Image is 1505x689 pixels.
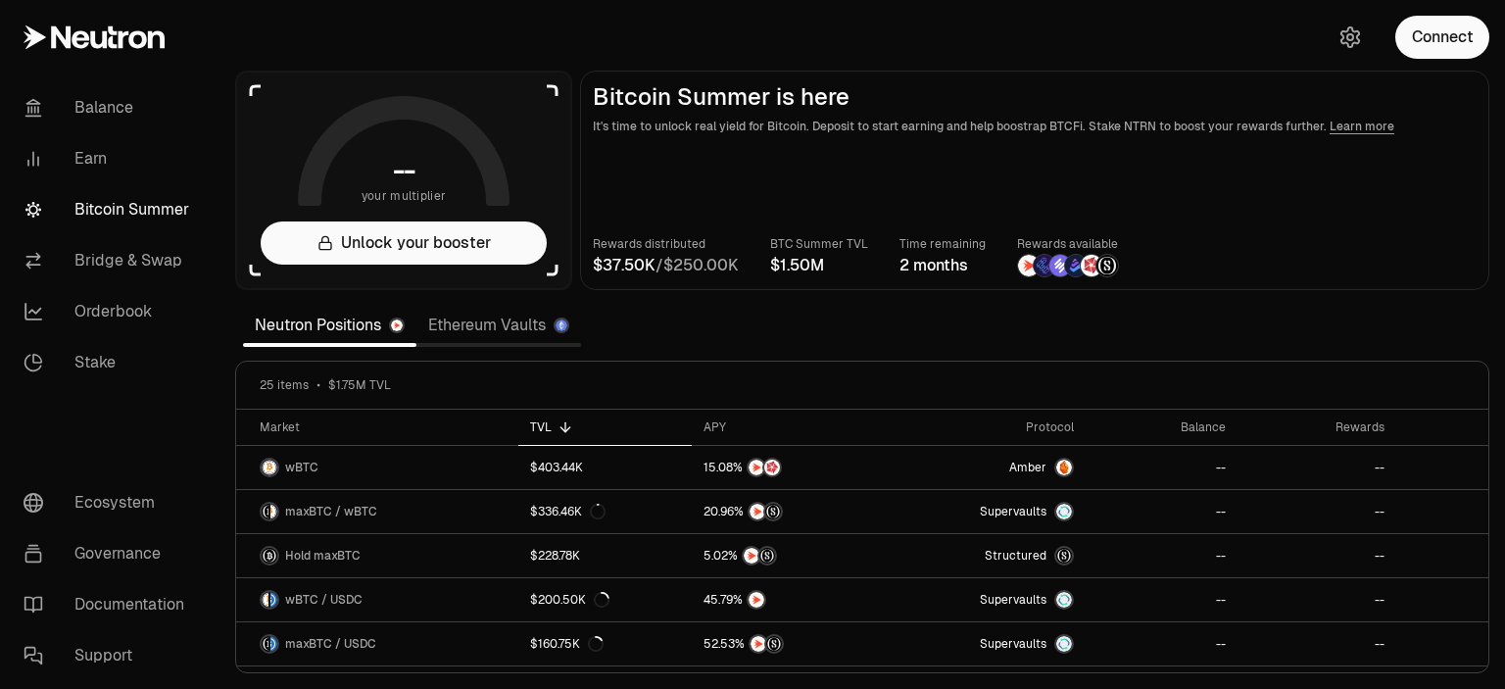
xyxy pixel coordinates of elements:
[888,534,1086,577] a: StructuredmaxBTC
[236,578,518,621] a: wBTC LogoUSDC LogowBTC / USDC
[888,578,1086,621] a: SupervaultsSupervaults
[262,460,277,475] img: wBTC Logo
[1238,578,1396,621] a: --
[1056,504,1072,519] img: Supervaults
[8,477,212,528] a: Ecosystem
[593,83,1477,111] h2: Bitcoin Summer is here
[328,377,391,393] span: $1.75M TVL
[262,592,268,608] img: wBTC Logo
[285,504,377,519] span: maxBTC / wBTC
[518,534,692,577] a: $228.78K
[692,578,888,621] a: NTRN
[1249,419,1384,435] div: Rewards
[704,502,876,521] button: NTRNStructured Points
[888,446,1086,489] a: AmberAmber
[8,133,212,184] a: Earn
[888,490,1086,533] a: SupervaultsSupervaults
[416,306,581,345] a: Ethereum Vaults
[518,622,692,665] a: $160.75K
[980,504,1046,519] span: Supervaults
[692,622,888,665] a: NTRNStructured Points
[899,254,986,277] div: 2 months
[704,546,876,566] button: NTRNStructured Points
[393,155,415,186] h1: --
[8,235,212,286] a: Bridge & Swap
[1056,636,1072,652] img: Supervaults
[1081,255,1102,276] img: Mars Fragments
[243,306,416,345] a: Neutron Positions
[556,320,567,331] img: Ethereum Logo
[530,636,604,652] div: $160.75K
[1056,460,1072,475] img: Amber
[1086,446,1238,489] a: --
[261,221,547,265] button: Unlock your booster
[518,578,692,621] a: $200.50K
[270,636,277,652] img: USDC Logo
[766,636,782,652] img: Structured Points
[530,460,583,475] div: $403.44K
[8,630,212,681] a: Support
[1238,446,1396,489] a: --
[980,592,1046,608] span: Supervaults
[262,504,268,519] img: maxBTC Logo
[236,534,518,577] a: maxBTC LogoHold maxBTC
[1238,622,1396,665] a: --
[1086,490,1238,533] a: --
[8,337,212,388] a: Stake
[980,636,1046,652] span: Supervaults
[1034,255,1055,276] img: EtherFi Points
[764,460,780,475] img: Mars Fragments
[1086,622,1238,665] a: --
[260,377,309,393] span: 25 items
[8,82,212,133] a: Balance
[704,458,876,477] button: NTRNMars Fragments
[759,548,775,564] img: Structured Points
[593,234,739,254] p: Rewards distributed
[765,504,781,519] img: Structured Points
[8,579,212,630] a: Documentation
[704,590,876,610] button: NTRN
[1018,255,1040,276] img: NTRN
[530,504,606,519] div: $336.46K
[744,548,759,564] img: NTRN
[262,636,268,652] img: maxBTC Logo
[285,592,363,608] span: wBTC / USDC
[1017,234,1119,254] p: Rewards available
[262,548,277,564] img: maxBTC Logo
[704,419,876,435] div: APY
[1049,255,1071,276] img: Solv Points
[749,592,764,608] img: NTRN
[1395,16,1489,59] button: Connect
[704,634,876,654] button: NTRNStructured Points
[899,234,986,254] p: Time remaining
[692,446,888,489] a: NTRNMars Fragments
[751,636,766,652] img: NTRN
[285,548,361,564] span: Hold maxBTC
[518,446,692,489] a: $403.44K
[1096,255,1118,276] img: Structured Points
[362,186,447,206] span: your multiplier
[391,320,403,331] img: Neutron Logo
[8,184,212,235] a: Bitcoin Summer
[285,636,376,652] span: maxBTC / USDC
[692,534,888,577] a: NTRNStructured Points
[1056,592,1072,608] img: Supervaults
[270,504,277,519] img: wBTC Logo
[985,548,1046,564] span: Structured
[285,460,318,475] span: wBTC
[530,548,580,564] div: $228.78K
[750,504,765,519] img: NTRN
[530,592,609,608] div: $200.50K
[1009,460,1046,475] span: Amber
[593,254,739,277] div: /
[1056,548,1072,564] img: maxBTC
[260,419,507,435] div: Market
[236,622,518,665] a: maxBTC LogoUSDC LogomaxBTC / USDC
[692,490,888,533] a: NTRNStructured Points
[888,622,1086,665] a: SupervaultsSupervaults
[236,446,518,489] a: wBTC LogowBTC
[1330,119,1394,134] a: Learn more
[749,460,764,475] img: NTRN
[1086,534,1238,577] a: --
[1065,255,1087,276] img: Bedrock Diamonds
